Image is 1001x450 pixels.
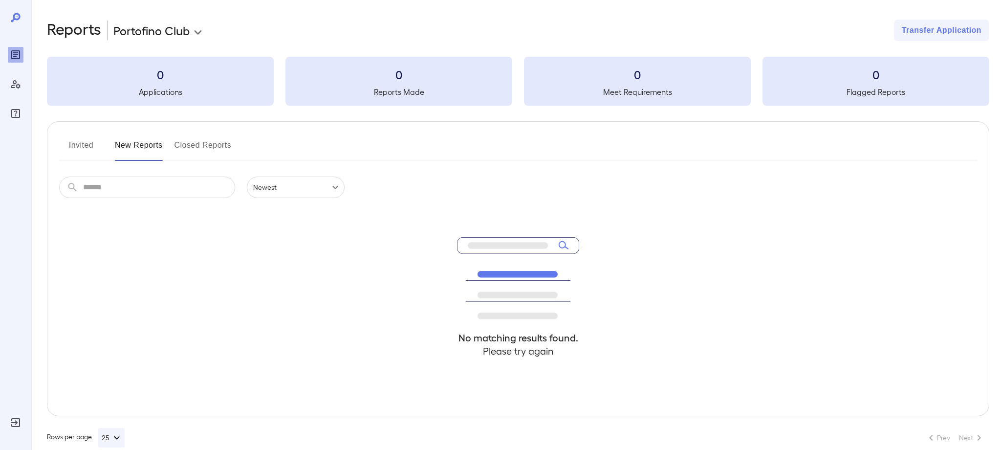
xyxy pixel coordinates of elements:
[174,137,232,161] button: Closed Reports
[59,137,103,161] button: Invited
[47,20,101,41] h2: Reports
[47,86,274,98] h5: Applications
[762,86,989,98] h5: Flagged Reports
[47,428,125,448] div: Rows per page
[457,344,579,358] h4: Please try again
[524,67,751,82] h3: 0
[47,57,989,106] summary: 0Applications0Reports Made0Meet Requirements0Flagged Reports
[921,430,989,446] nav: pagination navigation
[285,86,512,98] h5: Reports Made
[457,331,579,344] h4: No matching results found.
[8,106,23,121] div: FAQ
[285,67,512,82] h3: 0
[762,67,989,82] h3: 0
[115,137,163,161] button: New Reports
[113,22,190,38] p: Portofino Club
[8,415,23,430] div: Log Out
[247,177,345,198] div: Newest
[8,76,23,92] div: Manage Users
[8,47,23,63] div: Reports
[894,20,989,41] button: Transfer Application
[98,428,125,448] button: 25
[47,67,274,82] h3: 0
[524,86,751,98] h5: Meet Requirements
